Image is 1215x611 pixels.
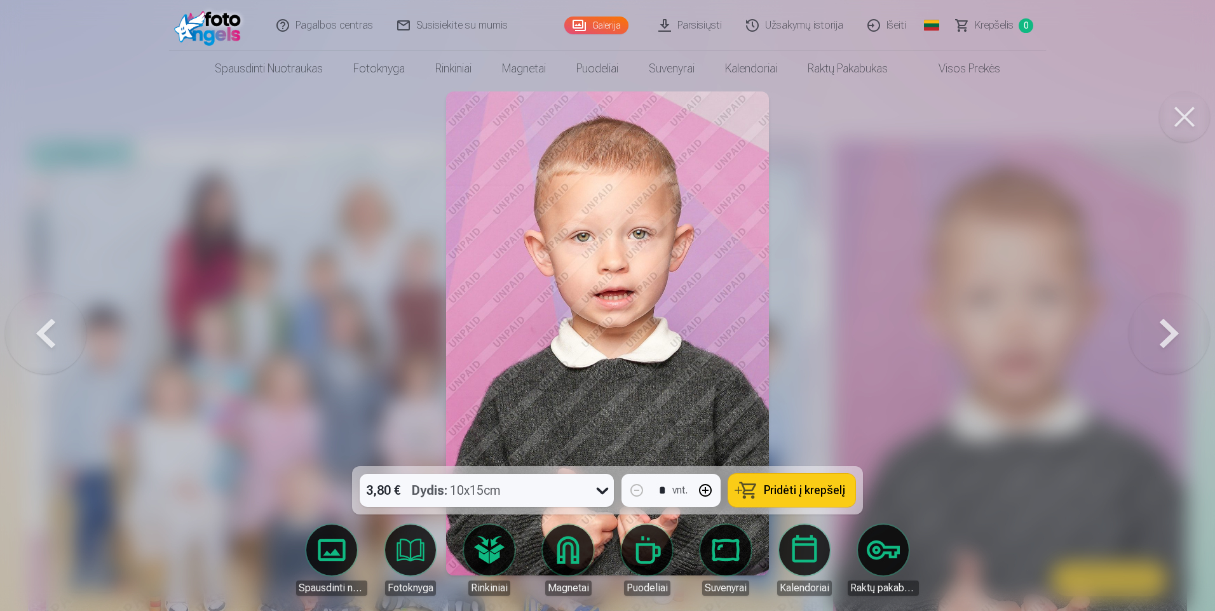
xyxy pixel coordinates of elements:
[702,581,749,596] div: Suvenyrai
[764,485,845,496] span: Pridėti į krepšelį
[360,474,407,507] div: 3,80 €
[769,525,840,596] a: Kalendoriai
[624,581,670,596] div: Puodeliai
[468,581,510,596] div: Rinkiniai
[634,51,710,86] a: Suvenyrai
[564,17,628,34] a: Galerija
[848,581,919,596] div: Raktų pakabukas
[200,51,338,86] a: Spausdinti nuotraukas
[690,525,761,596] a: Suvenyrai
[296,581,367,596] div: Spausdinti nuotraukas
[672,483,688,498] div: vnt.
[533,525,604,596] a: Magnetai
[375,525,446,596] a: Fotoknyga
[975,18,1014,33] span: Krepšelis
[420,51,487,86] a: Rinkiniai
[174,5,247,46] img: /fa2
[412,474,501,507] div: 10x15cm
[611,525,682,596] a: Puodeliai
[561,51,634,86] a: Puodeliai
[487,51,561,86] a: Magnetai
[728,474,855,507] button: Pridėti į krepšelį
[545,581,592,596] div: Magnetai
[792,51,903,86] a: Raktų pakabukas
[848,525,919,596] a: Raktų pakabukas
[385,581,436,596] div: Fotoknyga
[777,581,832,596] div: Kalendoriai
[1019,18,1033,33] span: 0
[412,481,447,499] strong: Dydis :
[296,525,367,596] a: Spausdinti nuotraukas
[710,51,792,86] a: Kalendoriai
[454,525,525,596] a: Rinkiniai
[903,51,1015,86] a: Visos prekės
[338,51,420,86] a: Fotoknyga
